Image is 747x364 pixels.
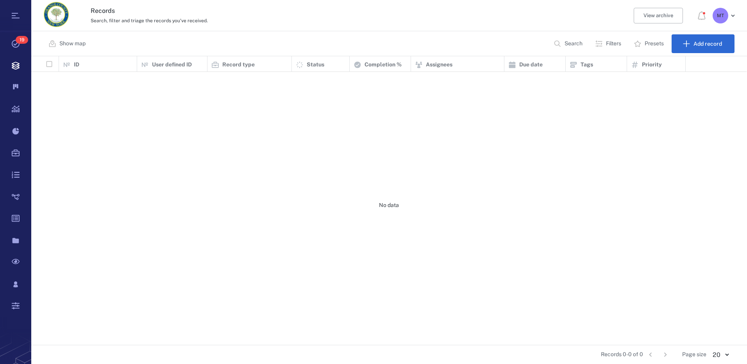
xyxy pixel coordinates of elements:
span: Search, filter and triage the records you've received. [91,18,208,23]
div: M T [713,8,728,23]
span: Records 0-0 of 0 [601,351,643,359]
p: Filters [606,40,621,48]
div: No data [31,72,747,339]
p: Record type [222,61,255,69]
p: ID [74,61,79,69]
p: Assignees [426,61,452,69]
p: Status [307,61,324,69]
p: Completion % [365,61,402,69]
button: View archive [634,8,683,23]
div: 20 [706,350,734,359]
button: Show map [44,34,92,53]
p: Tags [581,61,593,69]
span: 19 [16,36,28,44]
p: Presets [645,40,664,48]
nav: pagination navigation [643,348,673,361]
button: Filters [590,34,627,53]
p: User defined ID [152,61,192,69]
img: Orange County Planning Department logo [44,2,69,27]
p: Search [565,40,583,48]
p: Show map [59,40,86,48]
p: Priority [642,61,662,69]
p: Due date [519,61,543,69]
button: Presets [629,34,670,53]
a: Go home [44,2,69,30]
button: Add record [672,34,734,53]
h3: Records [91,6,514,16]
span: Page size [682,351,706,359]
button: MT [713,8,738,23]
button: Search [549,34,589,53]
